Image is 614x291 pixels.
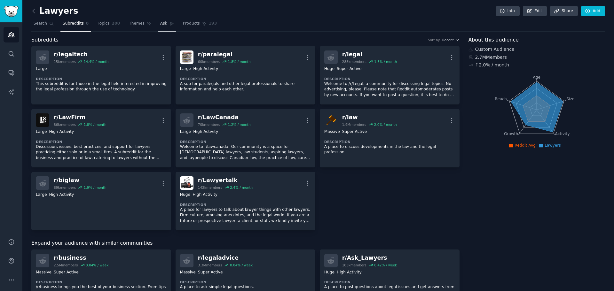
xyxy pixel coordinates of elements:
[475,62,509,68] div: ↑ 2.0 % / month
[324,113,338,127] img: law
[180,192,190,198] div: Huge
[342,113,397,121] div: r/ law
[54,122,76,127] div: 86k members
[54,270,79,276] div: Super Active
[468,54,605,61] div: 2.7M Members
[36,129,47,135] div: Large
[555,132,570,136] tspan: Activity
[342,50,397,58] div: r/ legal
[324,66,335,72] div: Huge
[36,113,49,127] img: LawFirm
[324,140,455,144] dt: Description
[84,122,106,127] div: 1.8 % / month
[550,6,578,17] a: Share
[31,46,171,104] a: r/legaltech15kmembers14.4% / monthLargeDescriptionThis subreddit is for those in the legal field ...
[95,19,122,32] a: Topics200
[324,280,455,284] dt: Description
[468,46,605,53] div: Custom Audience
[442,38,454,42] span: Recent
[230,263,253,267] div: 0.04 % / week
[428,38,440,42] div: Sort by
[374,122,397,127] div: 2.0 % / month
[180,144,311,161] p: Welcome to r/lawcanada! Our community is a space for [DEMOGRAPHIC_DATA] lawyers, law students, as...
[127,19,153,32] a: Themes
[209,21,217,27] span: 193
[84,59,109,64] div: 14.4 % / month
[180,207,311,224] p: A place for lawyers to talk about lawyer things with other lawyers. Firm culture, amusing anecdot...
[230,185,253,190] div: 2.4 % / month
[468,36,519,44] span: About this audience
[198,185,222,190] div: 142k members
[342,59,366,64] div: 288k members
[324,81,455,98] p: Welcome to /r/Legal, a community for discussing legal topics. No advertising, please. Please note...
[180,66,191,72] div: Large
[228,59,251,64] div: 1.8 % / month
[180,176,193,190] img: Lawyertalk
[36,192,47,198] div: Large
[180,203,311,207] dt: Description
[193,129,218,135] div: High Activity
[324,77,455,81] dt: Description
[60,19,91,32] a: Subreddits8
[36,144,167,161] p: Discussion, issues, best practices, and support for lawyers practicing either solo or in a small ...
[86,263,108,267] div: 0.04 % / week
[198,113,251,121] div: r/ LawCanada
[180,270,196,276] div: Massive
[337,270,362,276] div: High Activity
[176,109,315,167] a: r/LawCanada70kmembers1.2% / monthLargeHigh ActivityDescriptionWelcome to r/lawcanada! Our communi...
[198,263,222,267] div: 3.3M members
[533,75,540,80] tspan: Age
[54,59,76,64] div: 15k members
[193,66,218,72] div: High Activity
[31,109,171,167] a: LawFirmr/LawFirm86kmembers1.8% / monthLargeHigh ActivityDescriptionDiscussion, issues, best pract...
[198,59,220,64] div: 60k members
[374,59,397,64] div: 1.3 % / month
[31,36,59,44] span: Subreddits
[36,77,167,81] dt: Description
[342,254,397,262] div: r/ Ask_Lawyers
[320,46,460,104] a: r/legal288kmembers1.3% / monthHugeSuper ActiveDescriptionWelcome to /r/Legal, a community for dis...
[180,81,311,92] p: A sub for paralegals and other legal professionals to share information and help each other.
[36,270,51,276] div: Massive
[36,140,167,144] dt: Description
[342,122,366,127] div: 1.9M members
[34,21,47,27] span: Search
[545,143,561,148] span: Lawyers
[54,185,76,190] div: 89k members
[54,176,106,184] div: r/ biglaw
[374,263,397,267] div: 0.42 % / week
[581,6,605,17] a: Add
[98,21,109,27] span: Topics
[324,270,335,276] div: Huge
[324,144,455,155] p: A place to discuss developments in the law and the legal profession.
[228,122,251,127] div: 1.2 % / month
[54,50,108,58] div: r/ legaltech
[31,239,153,247] span: Expand your audience with similar communities
[129,21,145,27] span: Themes
[36,66,47,72] div: Large
[566,96,574,101] tspan: Size
[193,192,217,198] div: High Activity
[31,19,56,32] a: Search
[320,109,460,167] a: lawr/law1.9Mmembers2.0% / monthMassiveSuper ActiveDescriptionA place to discuss developments in t...
[112,21,120,27] span: 200
[324,129,340,135] div: Massive
[54,254,108,262] div: r/ business
[198,50,251,58] div: r/ paralegal
[337,66,362,72] div: Super Active
[180,284,311,290] p: A place to ask simple legal questions.
[198,254,253,262] div: r/ legaladvice
[4,6,19,17] img: GummySearch logo
[342,129,367,135] div: Super Active
[160,21,167,27] span: Ask
[342,263,366,267] div: 103k members
[504,132,518,136] tspan: Growth
[176,172,315,230] a: Lawyertalkr/Lawyertalk142kmembers2.4% / monthHugeHigh ActivityDescriptionA place for lawyers to t...
[86,21,89,27] span: 8
[54,113,106,121] div: r/ LawFirm
[176,46,315,104] a: paralegalr/paralegal60kmembers1.8% / monthLargeHigh ActivityDescriptionA sub for paralegals and o...
[54,263,78,267] div: 2.5M members
[198,176,253,184] div: r/ Lawyertalk
[515,143,536,148] span: Reddit Avg
[496,6,520,17] a: Info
